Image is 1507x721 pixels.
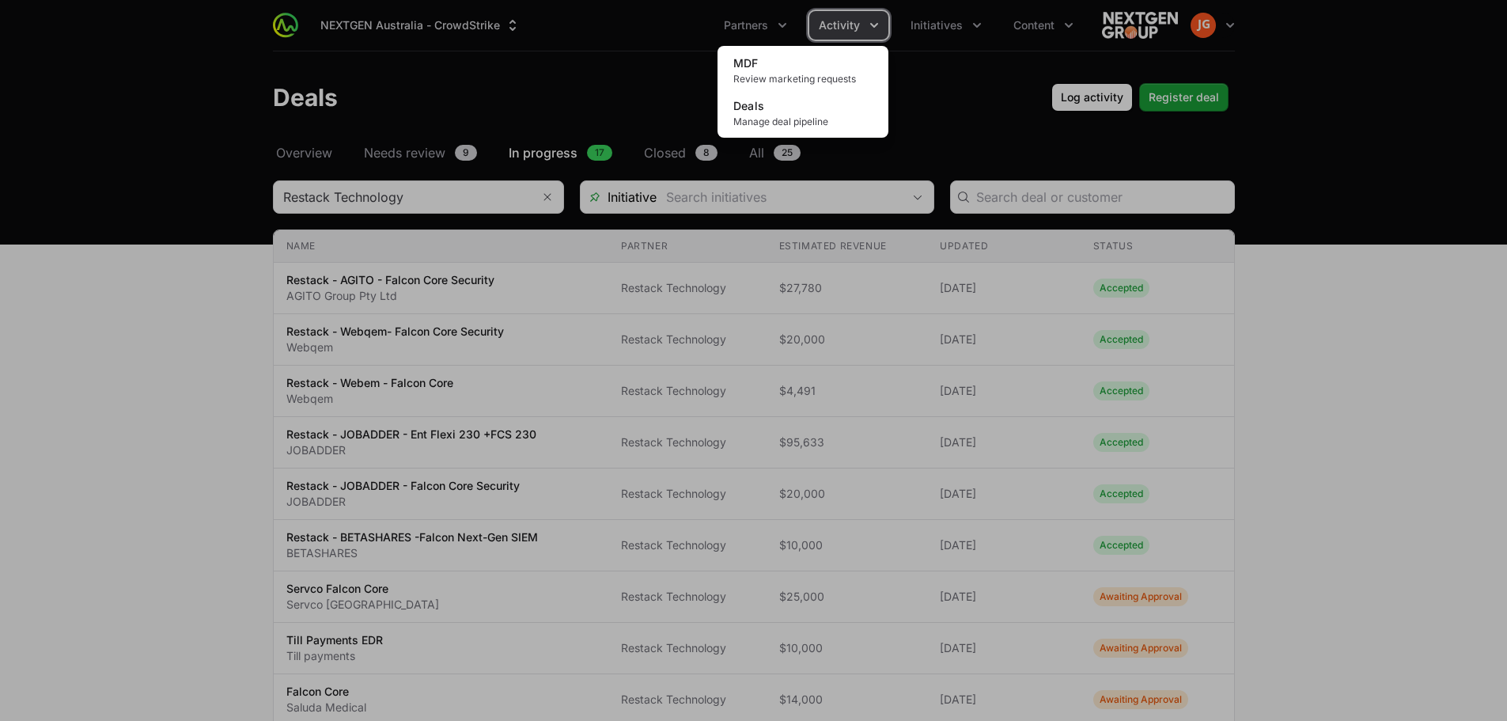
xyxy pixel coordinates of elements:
[721,49,885,92] a: MDFReview marketing requests
[733,116,873,128] span: Manage deal pipeline
[809,11,888,40] div: Activity menu
[733,99,765,112] span: Deals
[298,11,1083,40] div: Main navigation
[733,73,873,85] span: Review marketing requests
[733,56,759,70] span: MDF
[721,92,885,135] a: DealsManage deal pipeline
